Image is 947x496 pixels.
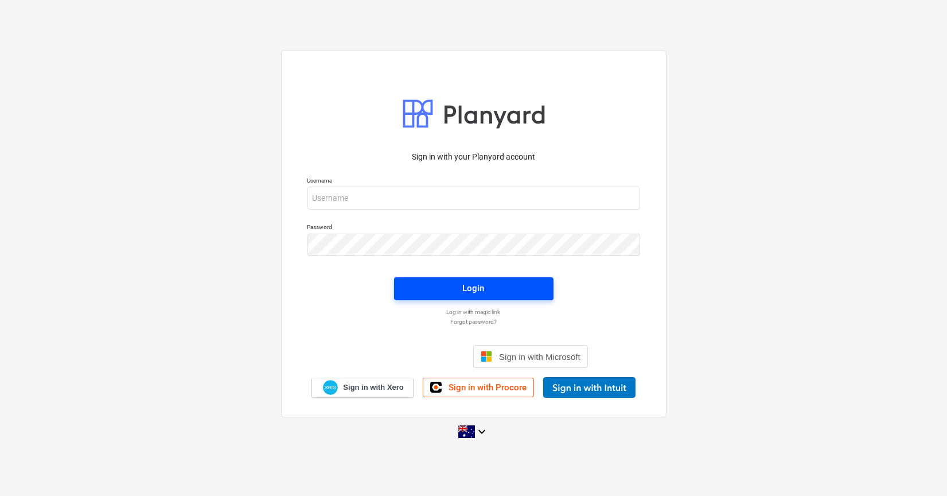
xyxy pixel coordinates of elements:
[343,382,403,393] span: Sign in with Xero
[423,378,534,397] a: Sign in with Procore
[302,318,646,325] a: Forgot password?
[302,308,646,316] a: Log in with magic link
[307,187,640,210] input: Username
[353,344,470,369] iframe: Sign in with Google Button
[394,277,554,300] button: Login
[499,352,580,362] span: Sign in with Microsoft
[481,351,492,362] img: Microsoft logo
[311,378,414,398] a: Sign in with Xero
[307,151,640,163] p: Sign in with your Planyard account
[449,382,527,393] span: Sign in with Procore
[307,177,640,187] p: Username
[323,380,338,396] img: Xero logo
[307,223,640,233] p: Password
[475,425,489,439] i: keyboard_arrow_down
[463,281,485,296] div: Login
